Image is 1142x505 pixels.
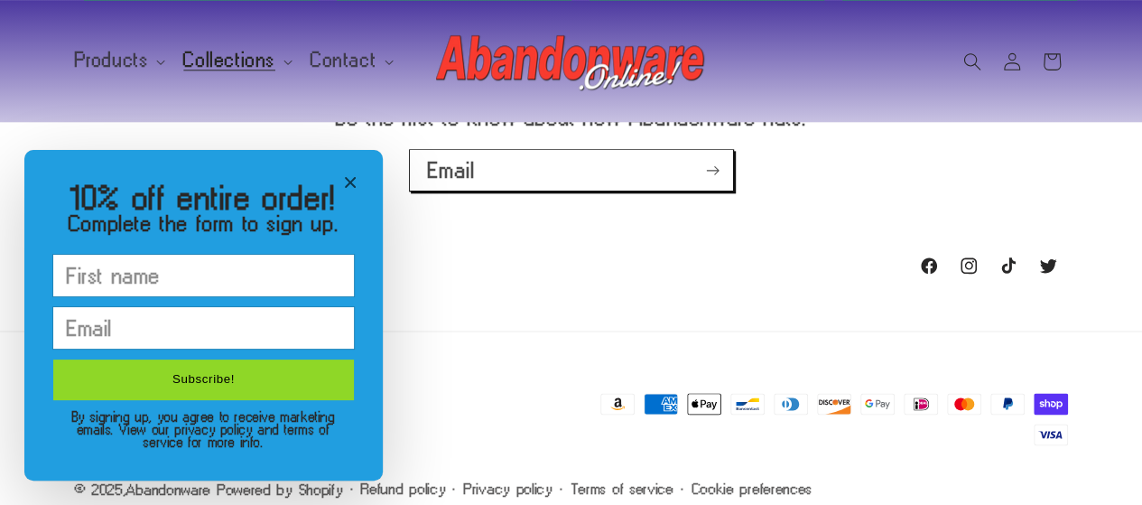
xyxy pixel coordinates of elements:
[436,25,707,98] img: Abandonware
[693,149,733,192] button: Subscribe
[64,42,173,79] summary: Products
[692,481,812,498] a: Cookie preferences
[464,481,553,498] a: Privacy policy
[75,52,149,69] span: Products
[571,481,673,498] a: Terms of service
[172,42,300,79] summary: Collections
[410,150,733,191] input: Email
[75,482,212,498] small: © 2025,
[429,18,713,104] a: Abandonware
[218,482,344,498] a: Powered by Shopify
[361,481,446,498] a: Refund policy
[311,52,376,69] span: Contact
[183,52,275,69] span: Collections
[300,42,401,79] summary: Contact
[952,42,992,81] summary: Search
[126,482,211,498] a: Abandonware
